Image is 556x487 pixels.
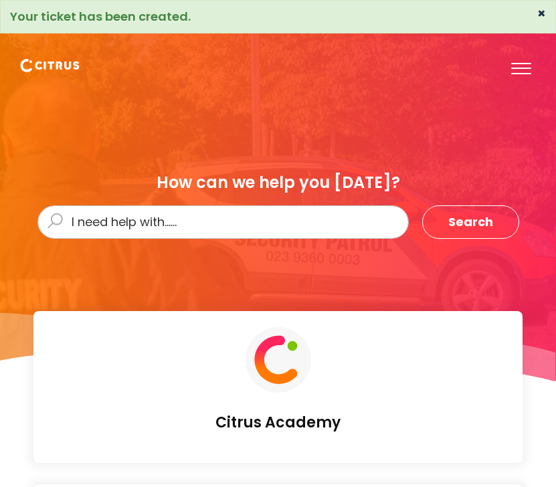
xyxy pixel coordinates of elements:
[44,414,512,431] h4: Citrus Academy
[33,311,523,462] a: Citrus Academy
[37,174,519,191] div: How can we help you [DATE]?
[537,7,546,19] button: ×
[506,44,536,86] button: Toggle Navigation
[422,205,519,239] button: Search
[37,205,409,239] input: I need help with......
[448,211,493,233] span: Search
